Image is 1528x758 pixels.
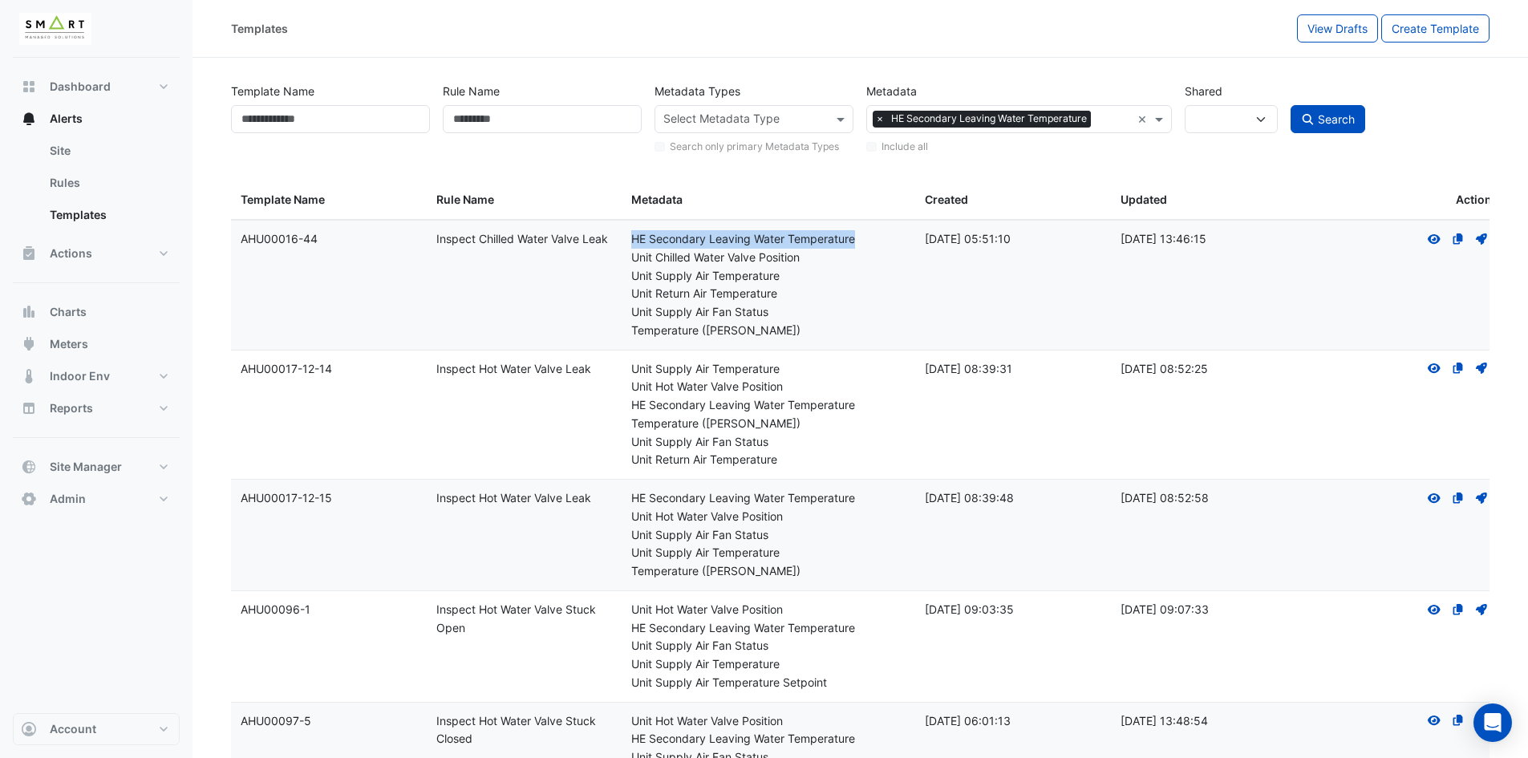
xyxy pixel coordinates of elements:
button: View Drafts [1297,14,1378,43]
span: Updated [1121,193,1167,206]
app-icon: Site Manager [21,459,37,475]
div: Temperature ([PERSON_NAME]) [631,322,906,340]
app-icon: Meters [21,336,37,352]
div: HE Secondary Leaving Water Temperature [631,489,906,508]
label: Search only primary Metadata Types [670,140,839,154]
span: Account [50,721,96,737]
span: View Drafts [1307,22,1368,35]
button: Site Manager [13,451,180,483]
div: AHU00017-12-15 [241,489,417,508]
button: Reports [13,392,180,424]
fa-icon: View [1427,491,1441,505]
a: Templates [37,199,180,231]
div: Unit Supply Air Temperature [631,360,906,379]
span: Indoor Env [50,368,110,384]
span: Search [1318,112,1355,126]
fa-icon: The template is owned by a different customer and is shared with you. A copy has to be created to... [1451,491,1465,505]
button: Charts [13,296,180,328]
button: Indoor Env [13,360,180,392]
div: AHU00016-44 [241,230,417,249]
div: [DATE] 08:52:58 [1121,489,1297,508]
span: Metadata [631,193,683,206]
fa-icon: Deploy [1474,232,1489,245]
fa-icon: Deploy [1474,362,1489,375]
div: Unit Supply Air Temperature Setpoint [631,674,906,692]
span: Create Template [1392,22,1479,35]
app-icon: Admin [21,491,37,507]
div: Alerts [13,135,180,237]
div: HE Secondary Leaving Water Temperature [631,396,906,415]
div: Inspect Hot Water Valve Stuck Closed [436,712,613,749]
div: [DATE] 05:51:10 [925,230,1101,249]
fa-icon: Deploy [1474,491,1489,505]
span: Action [1456,191,1492,209]
div: [DATE] 08:39:48 [925,489,1101,508]
fa-icon: Deploy [1474,602,1489,616]
div: Temperature ([PERSON_NAME]) [631,415,906,433]
div: Unit Supply Air Fan Status [631,433,906,452]
app-icon: Charts [21,304,37,320]
a: Site [37,135,180,167]
span: Charts [50,304,87,320]
span: Clear [1137,111,1151,128]
span: Actions [50,245,92,261]
fa-icon: The template is owned by a different customer and is shared with you. A copy has to be created to... [1451,362,1465,375]
span: × [873,111,887,127]
div: Unit Return Air Temperature [631,451,906,469]
button: Actions [13,237,180,270]
label: Metadata Types [655,77,740,105]
fa-icon: The template is owned by a different customer and is shared with you. A copy has to be created to... [1451,232,1465,245]
div: Select Metadata Type [661,110,780,131]
button: Alerts [13,103,180,135]
button: Meters [13,328,180,360]
div: [DATE] 13:46:15 [1121,230,1297,249]
div: [DATE] 08:52:25 [1121,360,1297,379]
label: Template Name [231,77,314,105]
fa-icon: The template is owned by a different customer and is shared with you. A copy has to be created to... [1451,602,1465,616]
app-icon: Dashboard [21,79,37,95]
app-icon: Reports [21,400,37,416]
fa-icon: View [1427,362,1441,375]
span: Rule Name [436,193,494,206]
div: Templates [231,20,288,37]
div: HE Secondary Leaving Water Temperature [631,230,906,249]
div: Unit Supply Air Temperature [631,544,906,562]
button: Search [1291,105,1366,133]
span: Alerts [50,111,83,127]
span: HE Secondary Leaving Water Temperature [887,111,1091,127]
button: Create Template [1381,14,1489,43]
div: Unit Supply Air Fan Status [631,526,906,545]
div: HE Secondary Leaving Water Temperature [631,619,906,638]
div: Unit Supply Air Temperature [631,267,906,286]
div: Unit Chilled Water Valve Position [631,249,906,267]
div: Inspect Chilled Water Valve Leak [436,230,613,249]
fa-icon: View [1427,602,1441,616]
div: [DATE] 06:01:13 [925,712,1101,731]
div: Unit Supply Air Fan Status [631,303,906,322]
a: Rules [37,167,180,199]
div: Temperature ([PERSON_NAME]) [631,562,906,581]
div: Unit Hot Water Valve Position [631,378,906,396]
img: Company Logo [19,13,91,45]
div: AHU00096-1 [241,601,417,619]
div: Inspect Hot Water Valve Stuck Open [436,601,613,638]
span: Dashboard [50,79,111,95]
div: [DATE] 08:39:31 [925,360,1101,379]
button: Dashboard [13,71,180,103]
div: Unit Supply Air Temperature [631,655,906,674]
div: Inspect Hot Water Valve Leak [436,489,613,508]
div: Unit Hot Water Valve Position [631,508,906,526]
div: Unit Return Air Temperature [631,285,906,303]
div: Open Intercom Messenger [1473,703,1512,742]
span: Admin [50,491,86,507]
div: Unit Supply Air Fan Status [631,637,906,655]
app-icon: Actions [21,245,37,261]
label: Shared [1185,77,1222,105]
label: Metadata [866,77,917,105]
span: Template Name [241,193,325,206]
span: Site Manager [50,459,122,475]
span: Created [925,193,968,206]
app-icon: Alerts [21,111,37,127]
label: Rule Name [443,77,500,105]
label: Include all [882,140,928,154]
